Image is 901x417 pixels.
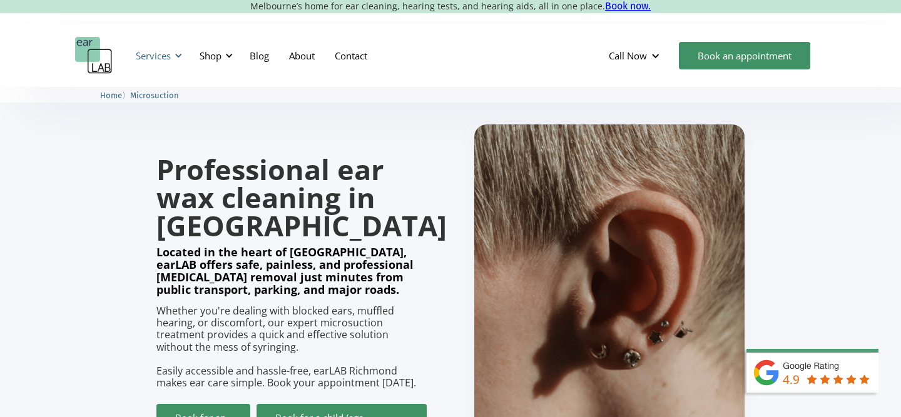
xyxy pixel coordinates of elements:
[136,49,171,62] div: Services
[75,37,113,74] a: home
[609,49,647,62] div: Call Now
[200,49,221,62] div: Shop
[128,37,186,74] div: Services
[192,37,237,74] div: Shop
[279,38,325,74] a: About
[599,37,673,74] div: Call Now
[100,89,122,101] a: Home
[325,38,377,74] a: Contact
[156,305,427,389] p: Whether you're dealing with blocked ears, muffled hearing, or discomfort, our expert microsuction...
[100,89,130,102] li: 〉
[130,91,179,100] span: Microsuction
[130,89,179,101] a: Microsuction
[156,244,414,297] strong: Located in the heart of [GEOGRAPHIC_DATA], earLAB offers safe, painless, and professional [MEDICA...
[240,38,279,74] a: Blog
[679,42,810,69] a: Book an appointment
[100,91,122,100] span: Home
[156,150,447,244] strong: Professional ear wax cleaning in [GEOGRAPHIC_DATA]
